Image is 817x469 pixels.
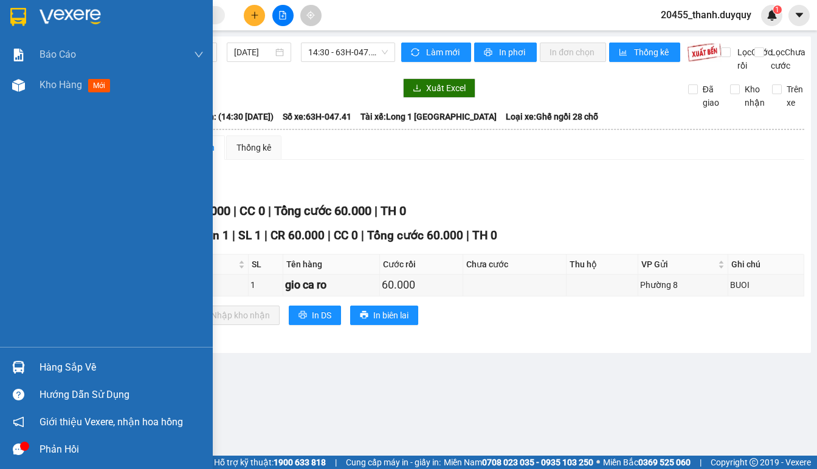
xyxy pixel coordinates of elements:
[312,309,331,322] span: In DS
[232,228,235,242] span: |
[361,228,364,242] span: |
[300,5,322,26] button: aim
[506,110,598,123] span: Loại xe: Ghế ngồi 28 chỗ
[40,386,204,404] div: Hướng dẫn sử dụng
[651,7,761,22] span: 20455_thanh.duyquy
[482,457,593,467] strong: 0708 023 035 - 0935 103 250
[360,310,368,320] span: printer
[346,456,441,469] span: Cung cấp máy in - giấy in:
[185,110,274,123] span: Chuyến: (14:30 [DATE])
[272,5,294,26] button: file-add
[250,11,259,19] span: plus
[411,48,421,58] span: sync
[638,457,691,467] strong: 0369 525 060
[603,456,691,469] span: Miền Bắc
[413,84,421,94] span: download
[240,204,265,218] span: CC 0
[40,358,204,377] div: Hàng sắp về
[609,43,680,62] button: bar-chartThống kê
[730,278,802,292] div: BUOI
[782,83,808,109] span: Trên xe
[374,204,377,218] span: |
[499,46,527,59] span: In phơi
[236,141,271,154] div: Thống kê
[10,8,26,26] img: logo-vxr
[794,10,805,21] span: caret-down
[306,11,315,19] span: aim
[298,310,307,320] span: printer
[484,48,494,58] span: printer
[382,276,461,293] div: 60.000
[335,456,337,469] span: |
[640,278,726,292] div: Phường 8
[638,275,728,296] td: Phường 8
[268,204,271,218] span: |
[750,458,758,467] span: copyright
[733,46,774,72] span: Lọc Cước rồi
[40,79,82,91] span: Kho hàng
[767,10,777,21] img: icon-new-feature
[401,43,471,62] button: syncLàm mới
[214,456,326,469] span: Hỗ trợ kỹ thuật:
[12,361,25,374] img: warehouse-icon
[373,309,408,322] span: In biên lai
[687,43,722,62] img: 9k=
[426,81,466,95] span: Xuất Excel
[634,46,670,59] span: Thống kê
[463,255,566,275] th: Chưa cước
[249,255,283,275] th: SL
[540,43,606,62] button: In đơn chọn
[283,255,380,275] th: Tên hàng
[380,255,464,275] th: Cước rồi
[285,276,377,293] div: gio ca ro
[788,5,810,26] button: caret-down
[700,456,702,469] span: |
[88,79,110,92] span: mới
[360,110,497,123] span: Tài xế: Long 1 [GEOGRAPHIC_DATA]
[13,389,24,400] span: question-circle
[13,416,24,428] span: notification
[274,457,326,467] strong: 1900 633 818
[641,258,715,271] span: VP Gửi
[188,306,280,325] button: downloadNhập kho nhận
[250,278,281,292] div: 1
[444,456,593,469] span: Miền Nam
[40,440,204,459] div: Phản hồi
[271,228,325,242] span: CR 60.000
[40,414,183,430] span: Giới thiệu Vexere, nhận hoa hồng
[381,204,406,218] span: TH 0
[350,306,418,325] button: printerIn biên lai
[773,5,782,14] sup: 1
[197,228,229,242] span: Đơn 1
[40,47,76,62] span: Báo cáo
[278,11,287,19] span: file-add
[244,5,265,26] button: plus
[567,255,638,275] th: Thu hộ
[283,110,351,123] span: Số xe: 63H-047.41
[328,228,331,242] span: |
[740,83,770,109] span: Kho nhận
[367,228,463,242] span: Tổng cước 60.000
[334,228,358,242] span: CC 0
[619,48,629,58] span: bar-chart
[264,228,267,242] span: |
[12,49,25,61] img: solution-icon
[13,443,24,455] span: message
[308,43,388,61] span: 14:30 - 63H-047.41
[194,50,204,60] span: down
[466,228,469,242] span: |
[234,46,273,59] input: 15/09/2025
[472,228,497,242] span: TH 0
[403,78,475,98] button: downloadXuất Excel
[289,306,341,325] button: printerIn DS
[698,83,724,109] span: Đã giao
[12,79,25,92] img: warehouse-icon
[474,43,537,62] button: printerIn phơi
[426,46,461,59] span: Làm mới
[238,228,261,242] span: SL 1
[766,46,807,72] span: Lọc Chưa cước
[596,460,600,465] span: ⚪️
[775,5,779,14] span: 1
[233,204,236,218] span: |
[274,204,371,218] span: Tổng cước 60.000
